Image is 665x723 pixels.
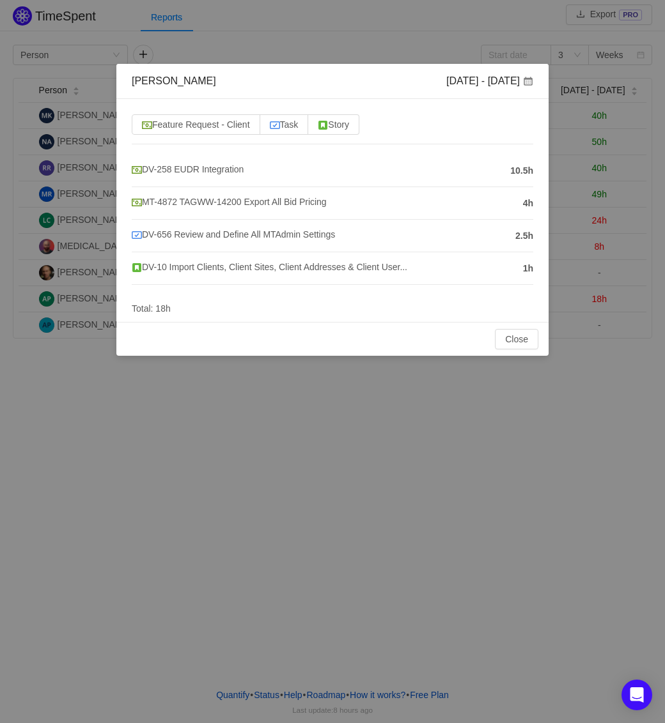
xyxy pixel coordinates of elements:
span: Task [270,119,299,130]
span: DV-258 EUDR Integration [132,164,244,174]
img: story.svg [132,263,142,273]
button: Close [495,329,538,349]
img: 10314 [132,197,142,208]
span: Total: 18h [132,303,171,314]
div: [PERSON_NAME] [132,74,216,88]
span: DV-10 Import Clients, Client Sites, Client Addresses & Client User... [132,262,407,272]
span: 10.5h [510,164,533,178]
div: Open Intercom Messenger [622,680,652,710]
span: 4h [523,197,533,210]
img: story.svg [318,120,328,130]
img: 10314 [142,120,152,130]
span: Feature Request - Client [142,119,250,130]
span: MT-4872 TAGWW-14200 Export All Bid Pricing [132,197,326,207]
span: 2.5h [515,229,533,243]
span: DV-656 Review and Define All MTAdmin Settings [132,229,335,240]
img: 10300 [270,120,280,130]
div: [DATE] - [DATE] [446,74,533,88]
img: 10314 [132,165,142,175]
span: 1h [523,262,533,275]
img: 10300 [132,230,142,240]
span: Story [318,119,349,130]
